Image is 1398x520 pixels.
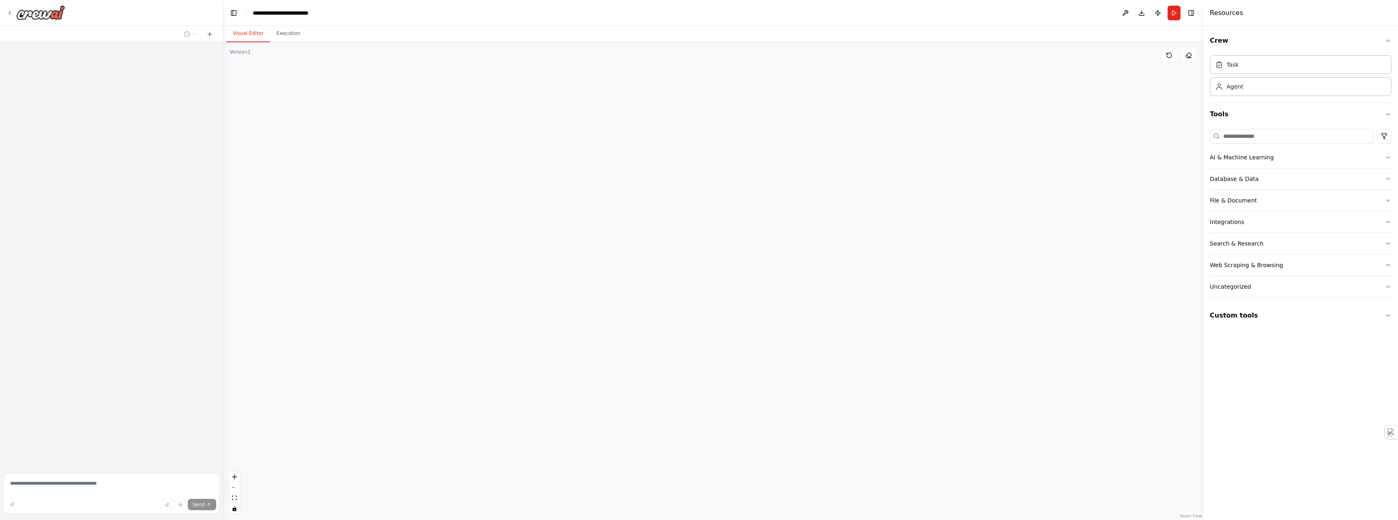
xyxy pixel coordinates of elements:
button: zoom out [229,482,240,493]
button: Improve this prompt [7,499,18,510]
div: Search & Research [1210,239,1263,248]
div: Agent [1227,83,1243,91]
button: Send [188,499,216,510]
button: fit view [229,493,240,503]
button: Execution [270,25,307,42]
button: Custom tools [1210,304,1391,327]
div: Crew [1210,52,1391,102]
span: Send [193,501,205,508]
div: Tools [1210,126,1391,304]
button: File & Document [1210,190,1391,211]
button: Switch to previous chat [180,29,200,39]
button: Click to speak your automation idea [175,499,186,510]
button: Start a new chat [203,29,216,39]
div: AI & Machine Learning [1210,153,1274,161]
div: Uncategorized [1210,283,1251,291]
button: Hide left sidebar [228,7,239,19]
button: Upload files [162,499,173,510]
div: Database & Data [1210,175,1259,183]
div: Web Scraping & Browsing [1210,261,1283,269]
button: Search & Research [1210,233,1391,254]
a: React Flow attribution [1180,514,1202,518]
button: Database & Data [1210,168,1391,189]
button: Web Scraping & Browsing [1210,255,1391,276]
div: File & Document [1210,196,1257,205]
h4: Resources [1210,8,1243,18]
img: Logo [16,5,65,20]
button: Tools [1210,103,1391,126]
button: Integrations [1210,211,1391,233]
button: Crew [1210,29,1391,52]
button: toggle interactivity [229,503,240,514]
nav: breadcrumb [253,9,308,17]
button: zoom in [229,472,240,482]
div: React Flow controls [229,472,240,514]
div: Version 1 [230,49,251,55]
button: Hide right sidebar [1185,7,1197,19]
div: Task [1227,61,1239,69]
button: Uncategorized [1210,276,1391,297]
button: AI & Machine Learning [1210,147,1391,168]
div: Integrations [1210,218,1244,226]
button: Visual Editor [226,25,270,42]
